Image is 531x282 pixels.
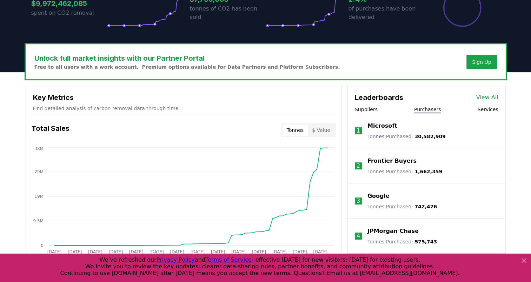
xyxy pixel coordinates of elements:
tspan: 19M [34,194,44,199]
button: Sign Up [466,55,497,69]
p: of purchases have been delivered [349,5,424,21]
tspan: 29M [34,169,44,174]
tspan: 0 [41,243,44,248]
button: Tonnes [283,125,308,136]
tspan: [DATE] [231,249,246,254]
a: Google [367,192,390,200]
tspan: [DATE] [67,249,82,254]
tspan: [DATE] [108,249,123,254]
tspan: 9.5M [33,219,43,223]
tspan: 38M [34,146,44,151]
p: tonnes of CO2 has been sold [190,5,266,21]
tspan: [DATE] [88,249,102,254]
h3: Unlock full market insights with our Partner Portal [34,53,340,63]
span: 742,476 [414,204,437,209]
p: Find detailed analysis of carbon removal data through time. [33,105,334,112]
a: View All [476,93,498,102]
p: 1 [357,127,360,135]
p: 2 [357,162,360,170]
tspan: [DATE] [150,249,164,254]
tspan: [DATE] [211,249,225,254]
tspan: [DATE] [129,249,143,254]
p: 3 [357,197,360,205]
p: Tonnes Purchased : [367,168,442,175]
h3: Total Sales [32,123,69,137]
a: Microsoft [367,122,397,130]
span: 30,582,909 [414,134,446,139]
span: 1,662,359 [414,169,442,174]
tspan: [DATE] [190,249,205,254]
p: Tonnes Purchased : [367,238,437,245]
tspan: [DATE] [252,249,266,254]
tspan: [DATE] [47,249,61,254]
tspan: [DATE] [272,249,287,254]
p: Tonnes Purchased : [367,133,446,140]
a: Frontier Buyers [367,157,417,165]
button: Suppliers [355,106,378,113]
h3: Key Metrics [33,92,334,103]
tspan: [DATE] [293,249,307,254]
button: Services [477,106,498,113]
p: spent on CO2 removal [31,9,107,17]
a: JPMorgan Chase [367,227,419,235]
button: $ Value [308,125,334,136]
p: 4 [357,232,360,240]
button: Purchasers [414,106,441,113]
span: 575,743 [414,239,437,244]
a: Sign Up [472,59,491,66]
p: Free to all users with a work account. Premium options available for Data Partners and Platform S... [34,63,340,70]
tspan: [DATE] [170,249,184,254]
p: Tonnes Purchased : [367,203,437,210]
h3: Leaderboards [355,92,403,103]
tspan: [DATE] [313,249,327,254]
